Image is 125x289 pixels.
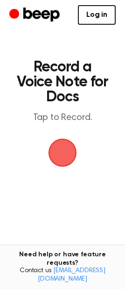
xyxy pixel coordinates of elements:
[6,267,119,283] span: Contact us
[17,112,108,124] p: Tap to Record.
[78,5,116,25] a: Log in
[49,139,76,167] img: Beep Logo
[9,6,62,24] a: Beep
[38,268,105,282] a: [EMAIL_ADDRESS][DOMAIN_NAME]
[17,60,108,105] h1: Record a Voice Note for Docs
